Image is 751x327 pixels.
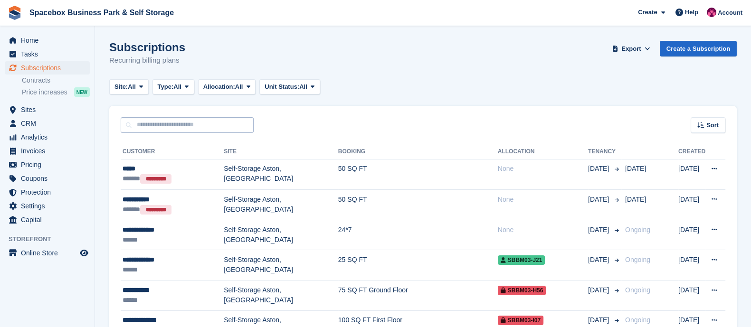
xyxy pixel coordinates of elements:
[21,103,78,116] span: Sites
[338,189,498,220] td: 50 SQ FT
[588,164,611,174] span: [DATE]
[21,158,78,171] span: Pricing
[706,121,719,130] span: Sort
[21,213,78,226] span: Capital
[678,189,705,220] td: [DATE]
[588,285,611,295] span: [DATE]
[498,225,588,235] div: None
[21,47,78,61] span: Tasks
[114,82,128,92] span: Site:
[338,250,498,280] td: 25 SQ FT
[224,159,338,189] td: Self-Storage Aston, [GEOGRAPHIC_DATA]
[5,117,90,130] a: menu
[610,41,652,56] button: Export
[198,79,256,95] button: Allocation: All
[26,5,178,20] a: Spacebox Business Park & Self Storage
[718,8,742,18] span: Account
[638,8,657,17] span: Create
[5,61,90,75] a: menu
[5,144,90,158] a: menu
[625,196,646,203] span: [DATE]
[22,88,67,97] span: Price increases
[588,225,611,235] span: [DATE]
[5,34,90,47] a: menu
[78,247,90,259] a: Preview store
[625,256,650,263] span: Ongoing
[121,144,224,159] th: Customer
[678,220,705,250] td: [DATE]
[109,55,185,66] p: Recurring billing plans
[224,220,338,250] td: Self-Storage Aston, [GEOGRAPHIC_DATA]
[5,158,90,171] a: menu
[5,172,90,185] a: menu
[5,213,90,226] a: menu
[588,255,611,265] span: [DATE]
[588,195,611,205] span: [DATE]
[21,199,78,213] span: Settings
[498,195,588,205] div: None
[625,316,650,324] span: Ongoing
[498,286,546,295] span: SBBM03-H56
[235,82,243,92] span: All
[224,144,338,159] th: Site
[259,79,320,95] button: Unit Status: All
[21,172,78,185] span: Coupons
[338,144,498,159] th: Booking
[158,82,174,92] span: Type:
[299,82,307,92] span: All
[74,87,90,97] div: NEW
[5,186,90,199] a: menu
[5,47,90,61] a: menu
[9,234,95,244] span: Storefront
[128,82,136,92] span: All
[625,286,650,294] span: Ongoing
[678,250,705,280] td: [DATE]
[152,79,194,95] button: Type: All
[224,250,338,280] td: Self-Storage Aston, [GEOGRAPHIC_DATA]
[621,44,641,54] span: Export
[21,144,78,158] span: Invoices
[21,117,78,130] span: CRM
[678,144,705,159] th: Created
[660,41,737,56] a: Create a Subscription
[588,144,621,159] th: Tenancy
[21,131,78,144] span: Analytics
[109,79,149,95] button: Site: All
[498,255,545,265] span: SBBM03-J21
[21,186,78,199] span: Protection
[173,82,181,92] span: All
[5,103,90,116] a: menu
[338,159,498,189] td: 50 SQ FT
[498,164,588,174] div: None
[21,246,78,260] span: Online Store
[224,189,338,220] td: Self-Storage Aston, [GEOGRAPHIC_DATA]
[625,165,646,172] span: [DATE]
[588,315,611,325] span: [DATE]
[22,87,90,97] a: Price increases NEW
[338,280,498,311] td: 75 SQ FT Ground Floor
[5,246,90,260] a: menu
[498,316,543,325] span: SBBM03-I07
[625,226,650,234] span: Ongoing
[22,76,90,85] a: Contracts
[265,82,299,92] span: Unit Status:
[21,34,78,47] span: Home
[5,199,90,213] a: menu
[224,280,338,311] td: Self-Storage Aston, [GEOGRAPHIC_DATA]
[109,41,185,54] h1: Subscriptions
[707,8,716,17] img: Avishka Chauhan
[678,159,705,189] td: [DATE]
[678,280,705,311] td: [DATE]
[5,131,90,144] a: menu
[8,6,22,20] img: stora-icon-8386f47178a22dfd0bd8f6a31ec36ba5ce8667c1dd55bd0f319d3a0aa187defe.svg
[203,82,235,92] span: Allocation:
[498,144,588,159] th: Allocation
[21,61,78,75] span: Subscriptions
[685,8,698,17] span: Help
